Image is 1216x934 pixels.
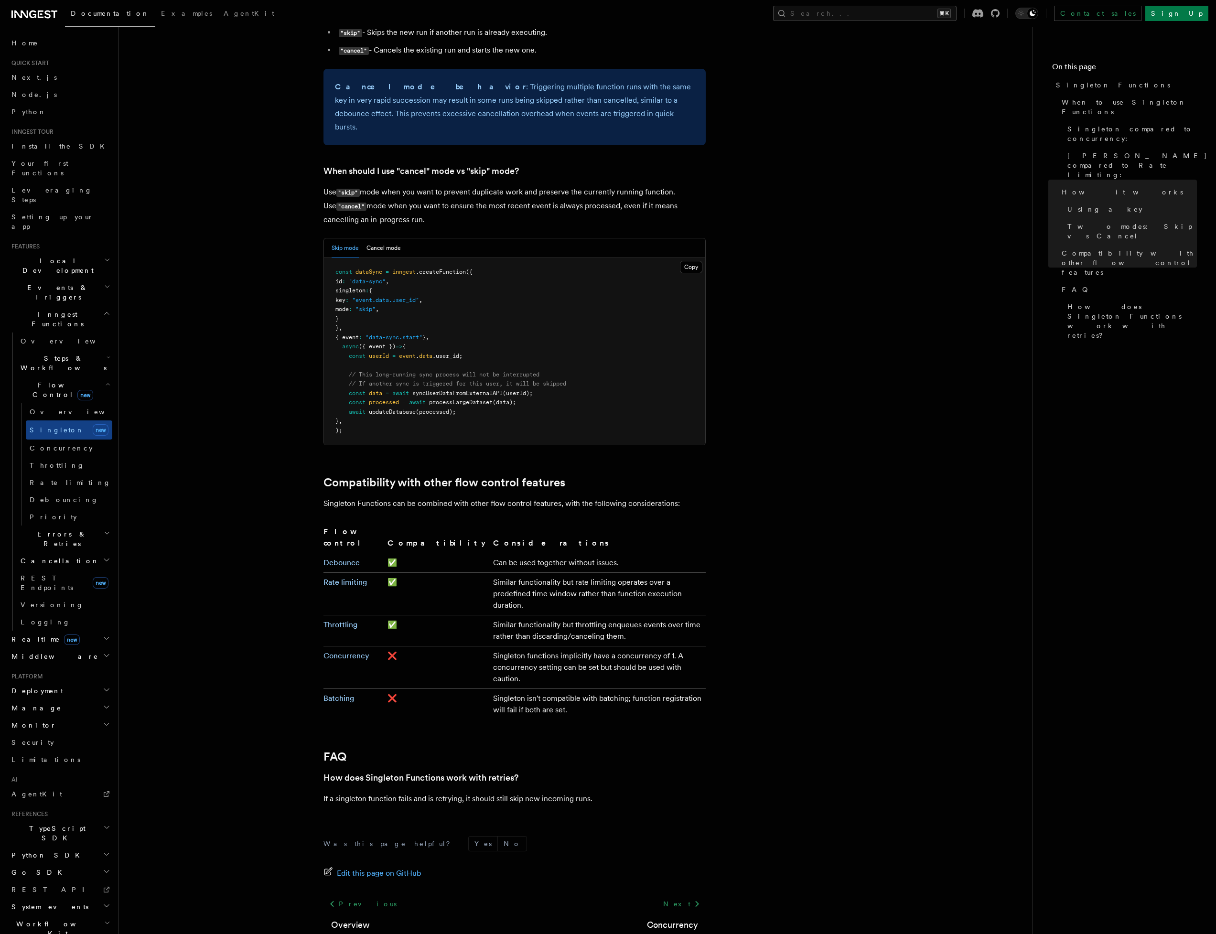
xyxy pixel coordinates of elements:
[392,268,416,275] span: inngest
[17,354,107,373] span: Steps & Workflows
[419,297,422,303] span: ,
[8,182,112,208] a: Leveraging Steps
[1064,218,1197,245] a: Two modes: Skip vs Cancel
[1064,147,1197,183] a: [PERSON_NAME] compared to Rate Limiting:
[224,10,274,17] span: AgentKit
[469,837,497,851] button: Yes
[409,399,426,406] span: await
[1062,97,1197,117] span: When to use Singleton Functions
[1064,201,1197,218] a: Using a key
[8,881,112,898] a: REST API
[331,918,370,932] a: Overview
[349,399,366,406] span: const
[386,278,389,285] span: ,
[392,390,409,397] span: await
[26,403,112,420] a: Overview
[30,408,128,416] span: Overview
[489,526,705,553] th: Considerations
[359,334,362,341] span: :
[11,142,110,150] span: Install the SDK
[937,9,951,18] kbd: ⌘K
[335,297,345,303] span: key
[1067,124,1197,143] span: Singleton compared to concurrency:
[8,820,112,847] button: TypeScript SDK
[11,38,38,48] span: Home
[8,310,103,329] span: Inngest Functions
[1062,285,1093,294] span: FAQ
[386,390,389,397] span: =
[402,343,406,350] span: {
[489,553,705,573] td: Can be used together without issues.
[11,756,80,763] span: Limitations
[21,574,73,591] span: REST Endpoints
[17,556,99,566] span: Cancellation
[8,631,112,648] button: Realtimenew
[17,403,112,526] div: Flow Controlnew
[8,155,112,182] a: Your first Functions
[355,268,382,275] span: dataSync
[17,526,112,552] button: Errors & Retries
[342,278,345,285] span: :
[1067,204,1142,214] span: Using a key
[1067,151,1207,180] span: [PERSON_NAME] compared to Rate Limiting:
[8,128,54,136] span: Inngest tour
[336,26,706,40] li: - Skips the new run if another run is already executing.
[11,886,93,893] span: REST API
[384,553,489,573] td: ✅
[369,287,372,294] span: {
[8,720,56,730] span: Monitor
[680,261,702,273] button: Copy
[498,837,527,851] button: No
[8,252,112,279] button: Local Development
[426,334,429,341] span: ,
[429,399,493,406] span: processLargeDataset
[432,353,463,359] span: .user_id;
[17,376,112,403] button: Flow Controlnew
[17,529,104,548] span: Errors & Retries
[493,399,516,406] span: (data);
[8,810,48,818] span: References
[419,353,432,359] span: data
[8,333,112,631] div: Inngest Functions
[323,867,421,880] a: Edit this page on GitHub
[339,418,342,424] span: ,
[1058,183,1197,201] a: How it works
[26,491,112,508] a: Debouncing
[323,185,706,226] p: Use mode when you want to prevent duplicate work and preserve the currently running function. Use...
[93,424,108,436] span: new
[384,526,489,553] th: Compatibility
[8,208,112,235] a: Setting up your app
[335,80,694,134] p: : Triggering multiple function runs with the same key in very rapid succession may result in some...
[335,334,359,341] span: { event
[11,739,54,746] span: Security
[1064,298,1197,344] a: How does Singleton Functions work with retries?
[323,558,360,567] a: Debounce
[11,186,92,204] span: Leveraging Steps
[422,334,426,341] span: }
[71,10,150,17] span: Documentation
[489,573,705,615] td: Similar functionality but rate limiting operates over a predefined time window rather than functi...
[11,108,46,116] span: Python
[384,689,489,720] td: ❌
[323,526,384,553] th: Flow control
[399,353,416,359] span: event
[8,34,112,52] a: Home
[339,29,362,37] code: "skip"
[8,103,112,120] a: Python
[8,703,62,713] span: Manage
[1015,8,1038,19] button: Toggle dark mode
[339,324,342,331] span: ,
[26,474,112,491] a: Rate limiting
[384,573,489,615] td: ✅
[366,334,422,341] span: "data-sync.start"
[323,578,367,587] a: Rate limiting
[17,596,112,613] a: Versioning
[392,353,396,359] span: =
[335,287,366,294] span: singleton
[30,513,77,521] span: Priority
[355,306,376,312] span: "skip"
[386,268,389,275] span: =
[8,717,112,734] button: Monitor
[26,440,112,457] a: Concurrency
[335,82,526,91] strong: Cancel mode behavior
